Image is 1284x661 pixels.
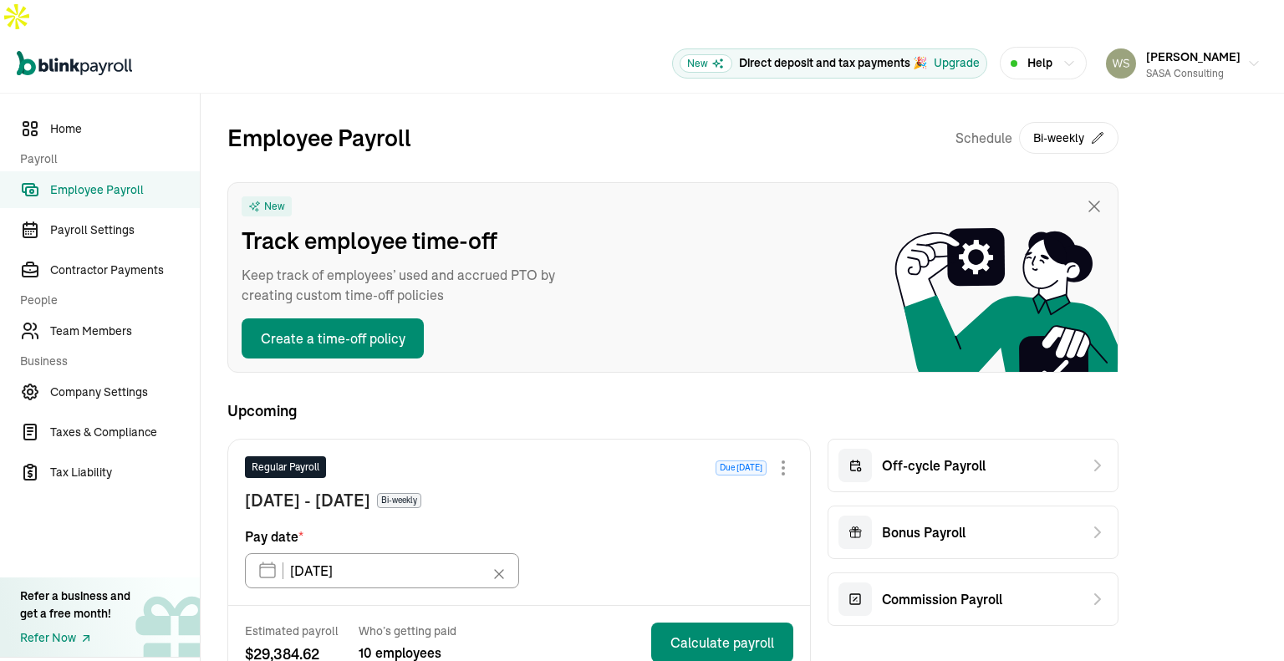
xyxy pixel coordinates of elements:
[882,522,966,542] span: Bonus Payroll
[245,526,303,547] span: Pay date
[1099,43,1267,84] button: [PERSON_NAME]SASA Consulting
[934,54,980,72] button: Upgrade
[739,54,927,72] p: Direct deposit and tax payments 🎉
[17,39,132,88] nav: Global
[955,120,1118,155] div: Schedule
[227,399,1118,422] span: Upcoming
[264,200,285,213] span: New
[882,589,1002,609] span: Commission Payroll
[50,464,200,481] span: Tax Liability
[20,150,190,168] span: Payroll
[242,223,576,258] span: Track employee time-off
[252,460,319,475] span: Regular Payroll
[680,54,732,73] span: New
[50,384,200,401] span: Company Settings
[1000,47,1087,79] button: Help
[20,353,190,370] span: Business
[245,623,339,639] span: Estimated payroll
[20,292,190,309] span: People
[1027,54,1052,72] span: Help
[50,262,200,279] span: Contractor Payments
[20,587,130,623] div: Refer a business and get a free month!
[1200,581,1284,661] iframe: Chat Widget
[242,318,424,358] button: Create a time-off policy
[359,623,456,639] span: Who’s getting paid
[716,460,767,475] span: Due [DATE]
[242,265,576,305] span: Keep track of employees’ used and accrued PTO by creating custom time-off policies
[227,120,411,155] h2: Employee Payroll
[1019,122,1118,154] button: Bi-weekly
[377,493,421,508] span: Bi-weekly
[882,455,986,475] span: Off-cycle Payroll
[245,488,370,513] span: [DATE] - [DATE]
[50,221,200,239] span: Payroll Settings
[50,181,200,199] span: Employee Payroll
[50,323,200,340] span: Team Members
[1146,49,1241,64] span: [PERSON_NAME]
[245,553,519,588] input: XX/XX/XX
[50,120,200,138] span: Home
[20,629,130,647] a: Refer Now
[50,424,200,441] span: Taxes & Compliance
[1146,66,1241,81] div: SASA Consulting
